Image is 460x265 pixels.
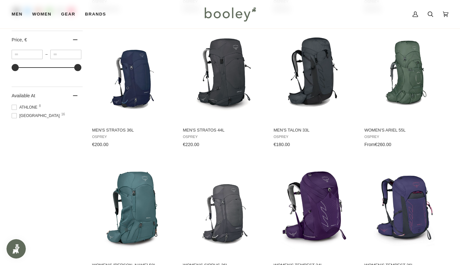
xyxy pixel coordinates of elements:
[12,93,35,98] span: Available At
[92,142,108,147] span: €200.00
[363,26,447,150] a: Women's Ariel 55L
[182,32,265,116] img: Osprey Men's Stratos 44L Tunnel Vision Grey - Booley Galway
[364,135,446,139] span: Osprey
[182,167,265,251] img: Osprey Women's Sirrus 36L Tunnel Vision Grey - Booley Galway
[273,167,356,251] img: Opsrey Women's Tempest 24L Violac Purple - Booley Galway
[12,11,23,17] span: Men
[39,104,41,108] span: 8
[273,32,356,116] img: Osprey Men's Talon 33 Eclipse Grey - Booley Galway
[274,135,355,139] span: Osprey
[12,113,62,119] span: [GEOGRAPHIC_DATA]
[91,167,175,251] img: Osprey Women's Renn 50L Cascade Blue / Melon Orange - Booley Galway
[182,26,265,150] a: Men's Stratos 44L
[91,26,175,150] a: Men's Stratos 36L
[364,142,375,147] span: From
[12,37,27,42] span: Price
[50,50,81,59] input: Maximum value
[85,11,106,17] span: Brands
[12,50,43,59] input: Minimum value
[183,127,264,133] span: Men's Stratos 44L
[273,26,356,150] a: Men's Talon 33L
[22,37,27,42] span: , €
[91,32,175,116] img: Men's Osprey Stratos 36L Cetacean Blue - Booley Galway
[61,11,75,17] span: Gear
[274,142,290,147] span: €180.00
[183,142,199,147] span: €220.00
[375,142,391,147] span: €260.00
[364,127,446,133] span: Women's Ariel 55L
[6,239,26,259] iframe: Button to open loyalty program pop-up
[363,167,447,251] img: Opsrey Women's Tempest 26L Deep Fig / Hotspot Pink - Booley Galway
[92,127,174,133] span: Men's Stratos 36L
[61,113,65,116] span: 16
[202,5,258,24] img: Booley
[92,135,174,139] span: Osprey
[12,104,39,110] span: Athlone
[183,135,264,139] span: Osprey
[43,52,50,57] span: –
[274,127,355,133] span: Men's Talon 33L
[32,11,51,17] span: Women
